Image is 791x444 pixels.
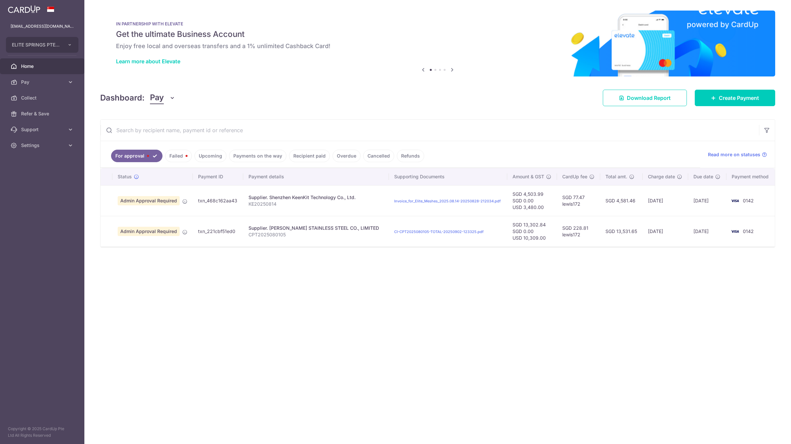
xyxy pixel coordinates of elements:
[688,185,726,216] td: [DATE]
[11,23,74,30] p: [EMAIL_ADDRESS][DOMAIN_NAME]
[116,42,759,50] h6: Enjoy free local and overseas transfers and a 1% unlimited Cashback Card!
[249,225,384,231] div: Supplier. [PERSON_NAME] STAINLESS STEEL CO., LIMITED
[165,150,192,162] a: Failed
[193,185,243,216] td: txn_468c162aa43
[193,216,243,247] td: txn_221cbf51ed0
[507,185,557,216] td: SGD 4,503.99 SGD 0.00 USD 3,480.00
[394,199,501,203] a: Invoice_for_Elite_Meshes_2025.08.14-20250828-212034.pdf
[21,95,65,101] span: Collect
[728,227,742,235] img: Bank Card
[333,150,361,162] a: Overdue
[513,173,544,180] span: Amount & GST
[643,216,688,247] td: [DATE]
[116,29,759,40] h5: Get the ultimate Business Account
[719,94,759,102] span: Create Payment
[627,94,671,102] span: Download Report
[600,216,643,247] td: SGD 13,531.65
[100,92,145,104] h4: Dashboard:
[21,142,65,149] span: Settings
[708,151,760,158] span: Read more on statuses
[116,21,759,26] p: IN PARTNERSHIP WITH ELEVATE
[397,150,424,162] a: Refunds
[111,150,162,162] a: For approval
[118,173,132,180] span: Status
[194,150,226,162] a: Upcoming
[603,90,687,106] a: Download Report
[21,63,65,70] span: Home
[693,173,713,180] span: Due date
[101,120,759,141] input: Search by recipient name, payment id or reference
[728,197,742,205] img: Bank Card
[21,126,65,133] span: Support
[394,229,483,234] a: CI-CPT2025080105-TOTAL-20250902-123325.pdf
[8,5,40,13] img: CardUp
[6,37,78,53] button: ELITE SPRINGS PTE. LTD.
[289,150,330,162] a: Recipient paid
[363,150,394,162] a: Cancelled
[193,168,243,185] th: Payment ID
[643,185,688,216] td: [DATE]
[229,150,286,162] a: Payments on the way
[118,196,180,205] span: Admin Approval Required
[150,92,164,104] span: Pay
[695,90,775,106] a: Create Payment
[21,79,65,85] span: Pay
[100,11,775,76] img: Renovation banner
[21,110,65,117] span: Refer & Save
[249,194,384,201] div: Supplier. Shenzhen KeenKit Technology Co., Ltd.
[557,216,600,247] td: SGD 228.81 lewis172
[708,151,767,158] a: Read more on statuses
[150,92,175,104] button: Pay
[726,168,777,185] th: Payment method
[562,173,587,180] span: CardUp fee
[116,58,180,65] a: Learn more about Elevate
[743,228,754,234] span: 0142
[743,198,754,203] span: 0142
[688,216,726,247] td: [DATE]
[243,168,389,185] th: Payment details
[557,185,600,216] td: SGD 77.47 lewis172
[507,216,557,247] td: SGD 13,302.84 SGD 0.00 USD 10,309.00
[12,42,61,48] span: ELITE SPRINGS PTE. LTD.
[118,227,180,236] span: Admin Approval Required
[600,185,643,216] td: SGD 4,581.46
[389,168,507,185] th: Supporting Documents
[249,231,384,238] p: CPT2025080105
[249,201,384,207] p: KE20250814
[648,173,675,180] span: Charge date
[605,173,627,180] span: Total amt.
